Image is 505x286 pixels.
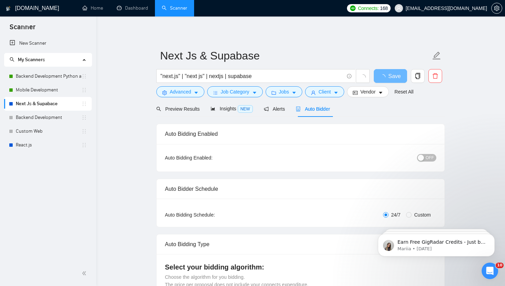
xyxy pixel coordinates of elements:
button: folderJobscaret-down [266,86,303,97]
div: Auto Bidding Schedule: [165,211,255,219]
button: userClientcaret-down [305,86,344,97]
span: NEW [238,105,253,113]
a: React.js [16,138,81,152]
span: caret-down [378,90,383,95]
a: homeHome [82,5,103,11]
span: bars [213,90,218,95]
span: folder [271,90,276,95]
span: loading [380,74,388,80]
span: delete [429,73,442,79]
span: caret-down [334,90,338,95]
span: Client [318,88,331,96]
li: New Scanner [4,36,92,50]
h4: Select your bidding algorithm: [165,262,436,272]
a: setting [491,5,502,11]
span: 24/7 [389,211,403,219]
button: settingAdvancedcaret-down [156,86,204,97]
span: copy [411,73,424,79]
span: holder [81,129,87,134]
span: search [156,107,161,111]
a: searchScanner [162,5,187,11]
span: idcard [353,90,358,95]
div: Auto Bidding Type [165,234,436,254]
span: holder [81,115,87,120]
button: delete [428,69,442,83]
span: Connects: [358,4,379,12]
img: upwork-logo.png [350,5,356,11]
span: caret-down [252,90,257,95]
span: holder [81,87,87,93]
span: Advanced [170,88,191,96]
span: setting [492,5,502,11]
a: Mobile Development [16,83,81,97]
a: Custom Web [16,124,81,138]
li: Mobile Development [4,83,92,97]
li: Backend Development [4,111,92,124]
span: Insights [211,106,252,111]
iframe: Intercom live chat [482,263,498,279]
span: Job Category [221,88,249,96]
div: Auto Bidder Schedule [165,179,436,199]
button: setting [491,3,502,14]
span: Scanner [4,22,41,36]
button: Save [374,69,407,83]
button: idcardVendorcaret-down [347,86,389,97]
span: holder [81,142,87,148]
span: Alerts [264,106,285,112]
button: copy [411,69,425,83]
span: Auto Bidder [296,106,330,112]
img: logo [6,3,11,14]
span: 10 [496,263,504,268]
span: Vendor [360,88,375,96]
input: Scanner name... [160,47,431,64]
span: Save [388,72,401,80]
div: Auto Bidding Enabled [165,124,436,144]
li: Backend Development Python and Go [4,69,92,83]
li: Custom Web [4,124,92,138]
span: search [10,57,14,62]
input: Search Freelance Jobs... [160,72,344,80]
span: Preview Results [156,106,200,112]
span: user [396,6,401,11]
div: Auto Bidding Enabled: [165,154,255,162]
span: OFF [426,154,434,162]
span: Jobs [279,88,289,96]
span: loading [360,74,366,80]
span: caret-down [292,90,296,95]
iframe: Intercom notifications message [368,219,505,267]
li: Next Js & Supabase [4,97,92,111]
span: area-chart [211,106,215,111]
span: notification [264,107,269,111]
span: double-left [82,270,89,277]
a: dashboardDashboard [117,5,148,11]
span: holder [81,74,87,79]
span: user [311,90,316,95]
span: info-circle [347,74,351,78]
span: edit [432,51,441,60]
button: barsJob Categorycaret-down [207,86,262,97]
a: Next Js & Supabase [16,97,81,111]
span: 168 [380,4,388,12]
span: setting [162,90,167,95]
a: New Scanner [10,36,86,50]
a: Reset All [394,88,413,96]
span: caret-down [194,90,199,95]
span: robot [296,107,301,111]
span: My Scanners [10,57,45,63]
span: Custom [412,211,434,219]
span: holder [81,101,87,107]
a: Backend Development [16,111,81,124]
span: My Scanners [18,57,45,63]
a: Backend Development Python and Go [16,69,81,83]
li: React.js [4,138,92,152]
